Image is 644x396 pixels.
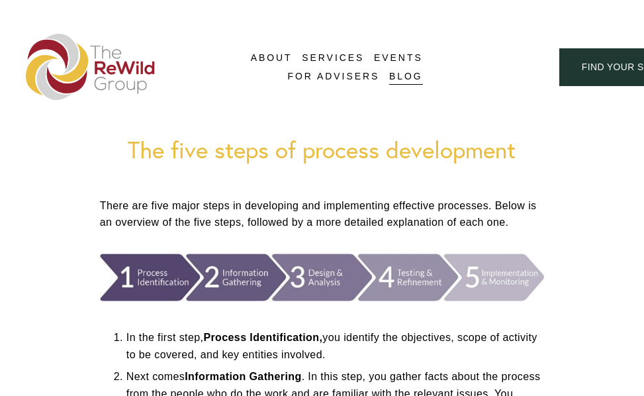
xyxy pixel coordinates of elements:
a: Blog [389,67,423,85]
p: In the first step, you identify the objectives, scope of activity to be covered, and key entities... [126,329,544,363]
span: About [251,50,293,66]
a: Events [374,49,423,68]
p: There are five major steps in developing and implementing effective processes. Below is an overvi... [100,197,544,231]
a: folder dropdown [251,49,293,68]
img: The ReWild Group [26,34,156,100]
strong: Information Gathering [185,371,301,382]
span: Services [302,50,364,66]
a: folder dropdown [302,49,364,68]
strong: Process Identification, [203,332,322,343]
h1: The five steps of process development [100,136,544,164]
a: For Advisers [287,67,379,85]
